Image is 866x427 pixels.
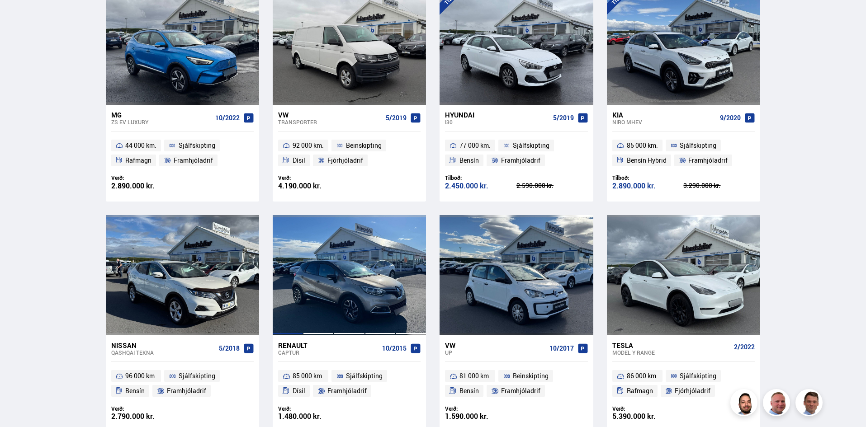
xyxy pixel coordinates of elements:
span: 9/2020 [720,114,741,122]
span: Fjórhjóladrif [675,385,710,396]
img: siFngHWaQ9KaOqBr.png [764,390,791,418]
div: VW [445,341,545,349]
span: 10/2022 [215,114,240,122]
div: ZS EV LUXURY [111,119,212,125]
div: Tilboð: [612,174,684,181]
span: Bensín [459,385,479,396]
div: Hyundai [445,111,549,119]
div: Verð: [111,405,183,412]
div: 4.190.000 kr. [278,182,350,190]
span: Framhjóladrif [501,385,540,396]
span: 10/2015 [382,345,407,352]
div: Verð: [278,405,350,412]
div: Model Y RANGE [612,349,730,356]
div: Qashqai TEKNA [111,349,215,356]
div: Verð: [111,174,183,181]
span: 81 000 km. [459,371,491,381]
div: 3.290.000 kr. [683,183,755,189]
span: Bensín Hybrid [627,155,667,166]
span: Dísil [293,385,305,396]
div: 1.590.000 kr. [445,413,516,420]
a: Kia Niro MHEV 9/2020 85 000 km. Sjálfskipting Bensín Hybrid Framhjóladrif Tilboð: 2.890.000 kr. 3... [607,105,760,202]
div: 1.480.000 kr. [278,413,350,420]
span: Bensín [459,155,479,166]
div: Tilboð: [445,174,516,181]
span: 86 000 km. [627,371,658,381]
div: 2.790.000 kr. [111,413,183,420]
div: 5.390.000 kr. [612,413,684,420]
span: Framhjóladrif [167,385,206,396]
span: Fjórhjóladrif [327,155,363,166]
div: Transporter [278,119,382,125]
div: Verð: [278,174,350,181]
span: Sjálfskipting [680,371,716,381]
span: 77 000 km. [459,140,491,151]
div: Tesla [612,341,730,349]
span: 5/2019 [553,114,574,122]
span: Sjálfskipting [680,140,716,151]
span: Sjálfskipting [346,371,383,381]
div: MG [111,111,212,119]
span: Beinskipting [513,371,549,381]
div: Captur [278,349,379,356]
span: Dísil [293,155,305,166]
span: Sjálfskipting [513,140,549,151]
div: 2.890.000 kr. [612,182,684,190]
span: 85 000 km. [293,371,324,381]
span: 44 000 km. [125,140,156,151]
img: nhp88E3Fdnt1Opn2.png [732,390,759,418]
span: Sjálfskipting [179,140,215,151]
div: 2.450.000 kr. [445,182,516,190]
span: Framhjóladrif [174,155,213,166]
a: Hyundai i30 5/2019 77 000 km. Sjálfskipting Bensín Framhjóladrif Tilboð: 2.450.000 kr. 2.590.000 kr. [440,105,593,202]
div: 2.890.000 kr. [111,182,183,190]
a: MG ZS EV LUXURY 10/2022 44 000 km. Sjálfskipting Rafmagn Framhjóladrif Verð: 2.890.000 kr. [106,105,259,202]
span: 2/2022 [734,343,755,351]
div: i30 [445,119,549,125]
div: Nissan [111,341,215,349]
span: 96 000 km. [125,371,156,381]
a: VW Transporter 5/2019 92 000 km. Beinskipting Dísil Fjórhjóladrif Verð: 4.190.000 kr. [273,105,426,202]
span: Framhjóladrif [327,385,367,396]
button: Opna LiveChat spjallviðmót [7,4,34,31]
div: VW [278,111,382,119]
span: 5/2019 [386,114,407,122]
span: 5/2018 [219,345,240,352]
img: FbJEzSuNWCJXmdc-.webp [797,390,824,418]
div: Verð: [445,405,516,412]
div: Kia [612,111,716,119]
div: Niro MHEV [612,119,716,125]
span: Beinskipting [346,140,382,151]
span: Bensín [125,385,145,396]
span: 85 000 km. [627,140,658,151]
div: 2.590.000 kr. [516,183,588,189]
div: Verð: [612,405,684,412]
div: Renault [278,341,379,349]
span: Rafmagn [627,385,653,396]
span: 10/2017 [549,345,574,352]
span: Rafmagn [125,155,151,166]
div: Up [445,349,545,356]
span: Framhjóladrif [501,155,540,166]
span: Framhjóladrif [688,155,728,166]
span: Sjálfskipting [179,371,215,381]
span: 92 000 km. [293,140,324,151]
